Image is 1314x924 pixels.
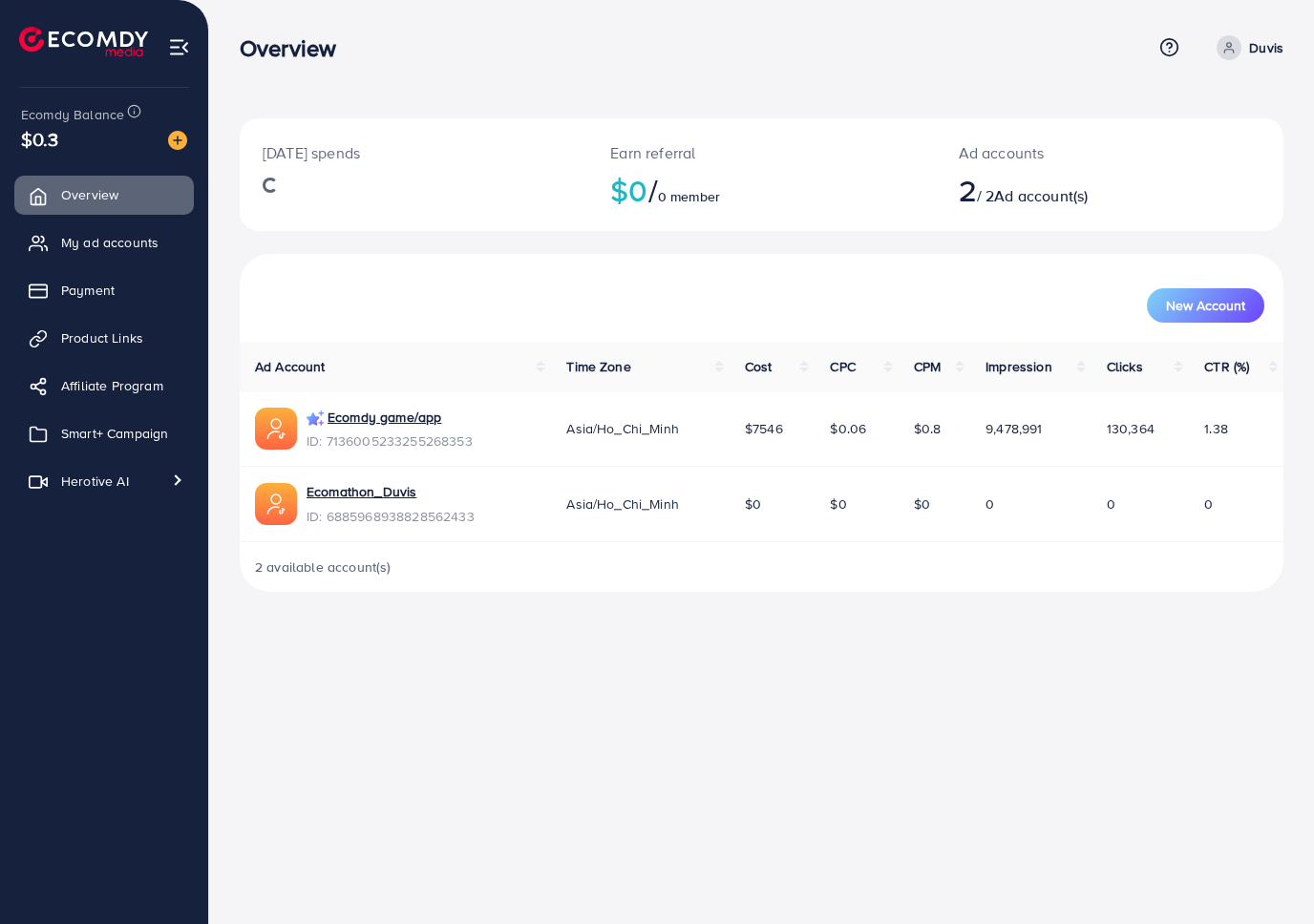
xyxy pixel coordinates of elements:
[307,410,324,428] img: campaign smart+
[21,125,59,153] span: $0.3
[307,431,473,451] span: ID: 7136005233255268353
[566,419,679,438] span: Asia/Ho_Chi_Minh
[658,187,720,206] span: 0 member
[1204,419,1228,438] span: 1.38
[1147,288,1264,323] button: New Account
[255,408,297,450] img: ic-ads-acc.e4c84228.svg
[610,141,912,164] p: Earn referral
[14,462,194,500] a: Herotive AI
[61,185,118,204] span: Overview
[745,357,773,376] span: Cost
[255,483,297,525] img: ic-ads-acc.e4c84228.svg
[1204,494,1213,514] span: 0
[14,367,194,405] a: Affiliate Program
[830,419,866,438] span: $0.06
[1166,299,1245,312] span: New Account
[240,34,351,62] h3: Overview
[745,494,761,514] span: $0
[255,357,326,376] span: Ad Account
[985,494,994,514] span: 0
[1249,36,1283,59] p: Duvis
[1204,357,1249,376] span: CTR (%)
[1107,357,1143,376] span: Clicks
[61,424,168,443] span: Smart+ Campaign
[263,141,564,164] p: [DATE] spends
[14,271,194,309] a: Payment
[566,494,679,514] span: Asia/Ho_Chi_Minh
[914,419,942,438] span: $0.8
[985,357,1052,376] span: Impression
[14,319,194,357] a: Product Links
[959,172,1174,208] h2: / 2
[168,36,190,58] img: menu
[14,223,194,262] a: My ad accounts
[1209,35,1283,60] a: Duvis
[830,494,846,514] span: $0
[1107,419,1155,438] span: 130,364
[959,141,1174,164] p: Ad accounts
[14,176,194,214] a: Overview
[830,357,855,376] span: CPC
[255,557,392,577] span: 2 available account(s)
[328,408,441,427] a: Ecomdy game/app
[19,27,148,56] img: logo
[610,172,912,208] h2: $0
[307,507,475,526] span: ID: 6885968938828562433
[61,233,159,252] span: My ad accounts
[959,168,977,212] span: 2
[61,472,129,491] span: Herotive AI
[61,376,163,395] span: Affiliate Program
[994,185,1088,206] span: Ad account(s)
[14,414,194,452] a: Smart+ Campaign
[985,419,1042,438] span: 9,478,991
[21,105,124,124] span: Ecomdy Balance
[168,131,187,150] img: image
[61,281,115,300] span: Payment
[745,419,783,438] span: $7546
[61,328,143,347] span: Product Links
[914,357,941,376] span: CPM
[1107,494,1115,514] span: 0
[914,494,930,514] span: $0
[648,168,658,212] span: /
[307,482,416,501] a: Ecomathon_Duvis
[566,357,630,376] span: Time Zone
